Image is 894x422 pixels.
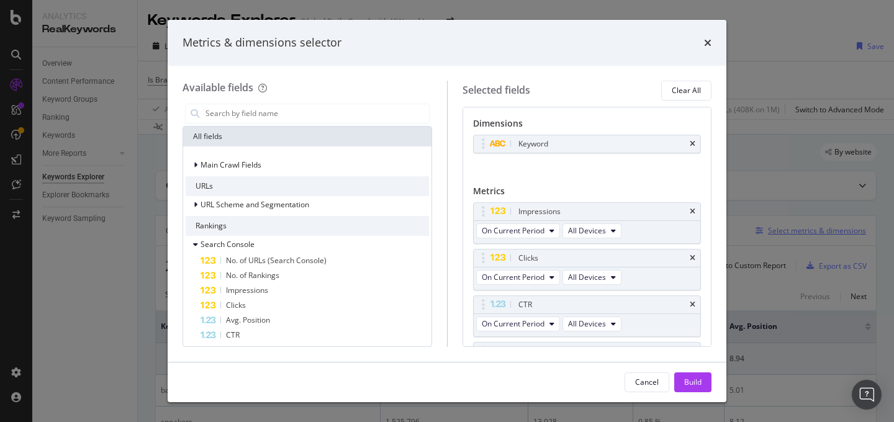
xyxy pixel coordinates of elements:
[226,270,279,281] span: No. of Rankings
[473,135,702,153] div: Keywordtimes
[690,208,695,215] div: times
[473,342,702,384] div: Avg. Positiontimes
[201,159,261,170] span: Main Crawl Fields
[204,104,429,123] input: Search by field name
[518,252,538,264] div: Clicks
[473,117,702,135] div: Dimensions
[690,140,695,148] div: times
[568,318,606,329] span: All Devices
[476,270,560,285] button: On Current Period
[473,202,702,244] div: ImpressionstimesOn Current PeriodAll Devices
[463,83,530,97] div: Selected fields
[562,223,621,238] button: All Devices
[672,85,701,96] div: Clear All
[476,316,560,331] button: On Current Period
[473,295,702,337] div: CTRtimesOn Current PeriodAll Devices
[482,318,544,329] span: On Current Period
[226,255,327,266] span: No. of URLs (Search Console)
[562,270,621,285] button: All Devices
[473,249,702,290] div: ClickstimesOn Current PeriodAll Devices
[226,330,240,340] span: CTR
[562,316,621,331] button: All Devices
[482,272,544,282] span: On Current Period
[518,205,561,218] div: Impressions
[168,20,726,402] div: modal
[201,199,309,210] span: URL Scheme and Segmentation
[226,285,268,295] span: Impressions
[690,254,695,262] div: times
[183,81,253,94] div: Available fields
[625,372,669,392] button: Cancel
[518,299,532,311] div: CTR
[568,225,606,236] span: All Devices
[201,239,255,249] span: Search Console
[518,345,562,357] div: Avg. Position
[183,35,341,51] div: Metrics & dimensions selector
[186,216,429,236] div: Rankings
[661,81,711,101] button: Clear All
[183,127,431,146] div: All fields
[568,272,606,282] span: All Devices
[476,223,560,238] button: On Current Period
[635,377,659,387] div: Cancel
[690,301,695,308] div: times
[482,225,544,236] span: On Current Period
[226,315,270,325] span: Avg. Position
[704,35,711,51] div: times
[674,372,711,392] button: Build
[226,300,246,310] span: Clicks
[684,377,702,387] div: Build
[518,138,548,150] div: Keyword
[186,176,429,196] div: URLs
[473,185,702,202] div: Metrics
[852,380,882,410] div: Open Intercom Messenger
